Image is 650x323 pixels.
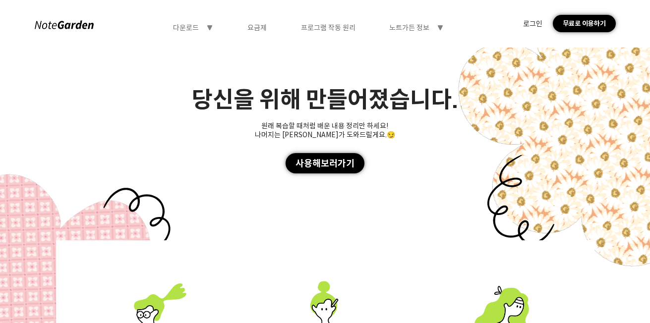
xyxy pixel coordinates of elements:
div: 나머지는 [PERSON_NAME]가 도와드릴게요.😏 [255,130,395,139]
div: 로그인 [523,19,542,28]
div: 다운로드 [173,23,199,32]
div: 무료로 이용하기 [553,15,616,32]
div: 당신을 위해 만들어졌습니다. [192,86,458,115]
div: 사용해보러가기 [286,153,365,173]
div: 프로그램 작동 원리 [301,23,355,32]
div: 요금제 [247,23,267,32]
div: 노트가든 정보 [389,23,429,32]
div: 원래 복습할 때처럼 배운 내용 정리만 하세요! [255,121,395,130]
